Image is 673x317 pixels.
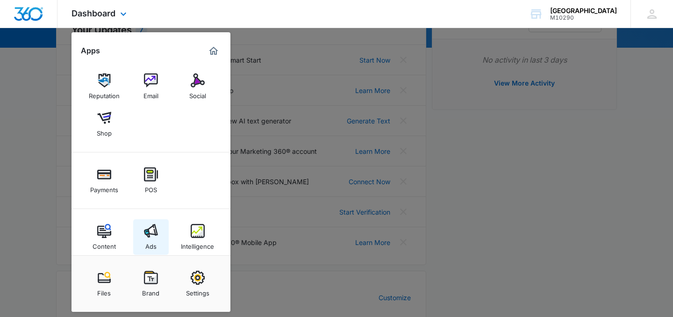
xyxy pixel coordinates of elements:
a: Reputation [86,69,122,104]
div: Files [97,285,111,297]
div: Social [189,87,206,100]
div: account id [550,14,617,21]
a: Files [86,266,122,302]
span: Dashboard [72,8,115,18]
a: Ads [133,219,169,255]
a: Shop [86,106,122,142]
div: account name [550,7,617,14]
a: Payments [86,163,122,198]
div: Brand [142,285,159,297]
a: Social [180,69,215,104]
a: POS [133,163,169,198]
div: Payments [90,181,118,194]
div: Intelligence [181,238,214,250]
div: Ads [145,238,157,250]
a: Settings [180,266,215,302]
a: Content [86,219,122,255]
a: Marketing 360® Dashboard [206,43,221,58]
div: Email [143,87,158,100]
div: Settings [186,285,209,297]
div: POS [145,181,157,194]
a: Email [133,69,169,104]
a: Intelligence [180,219,215,255]
a: Brand [133,266,169,302]
h2: Apps [81,46,100,55]
div: Shop [97,125,112,137]
div: Content [93,238,116,250]
div: Reputation [89,87,120,100]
